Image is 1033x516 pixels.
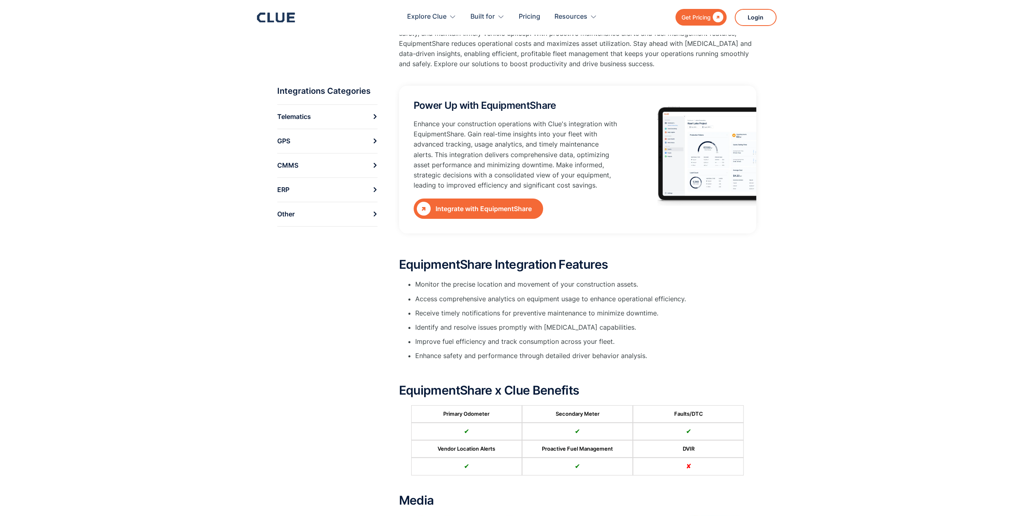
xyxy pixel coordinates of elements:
h2: EquipmentShare Integration Features [399,258,756,271]
a: Pricing [519,4,540,30]
a: CMMS [277,153,377,177]
li: Enhance safety and performance through detailed driver behavior analysis. [415,351,756,361]
a: GPS [277,129,377,153]
h2: EquipmentShare x Clue Benefits [399,384,756,397]
p: Enhance your construction operations with Clue's integration with EquipmentShare. Gain real-time ... [414,119,619,190]
div: Primary Odometer [411,405,522,423]
li: Access comprehensive analytics on equipment usage to enhance operational efficiency. [415,294,756,304]
div: CMMS [277,159,298,172]
h2: Media [399,494,756,507]
div:  [711,12,723,22]
a: Other [277,202,377,227]
p: ‍ [399,475,756,486]
div: ✔ [411,458,522,475]
div: ERP [277,184,289,196]
p: ‍ [399,365,756,376]
div: DVIR [633,440,744,458]
a: Login [735,9,776,26]
div: Built for [470,4,495,30]
div: ✔ [522,458,633,475]
div: Faults/DTC [633,405,744,423]
div: Explore Clue [407,4,446,30]
a: ERP [277,177,377,202]
div: Integrations Categories [277,86,371,96]
div: Vendor Location Alerts [411,440,522,458]
div: Resources [554,4,587,30]
h2: Power Up with EquipmentShare [414,100,556,111]
a: Integrate with EquipmentShare [414,199,543,219]
div: ✔ [522,423,633,440]
div: ✔ [633,423,744,440]
div: Secondary Meter [522,405,633,423]
div:  [417,202,431,216]
div: Get Pricing [681,12,711,22]
div: Resources [554,4,597,30]
div: GPS [277,135,290,147]
div: Explore Clue [407,4,456,30]
div: Integrate with EquipmentShare [436,204,540,214]
a: Telematics [277,104,377,129]
div: ✘ [633,458,744,475]
div: ✔ [411,423,522,440]
div: Built for [470,4,505,30]
li: Improve fuel efficiency and track consumption across your fleet. [415,337,756,347]
a: Get Pricing [675,9,727,26]
div: Proactive Fuel Management [522,440,633,458]
li: Identify and resolve issues promptly with [MEDICAL_DATA] capabilities. [415,322,756,332]
div: Other [277,208,295,220]
p: Enhance your fleet operations with EquipmentShare's cutting-edge GPS fleet management solutions. ... [399,8,756,69]
li: Monitor the precise location and movement of your construction assets. [415,279,756,289]
li: Receive timely notifications for preventive maintenance to minimize downtime. [415,308,756,318]
div: Telematics [277,110,311,123]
